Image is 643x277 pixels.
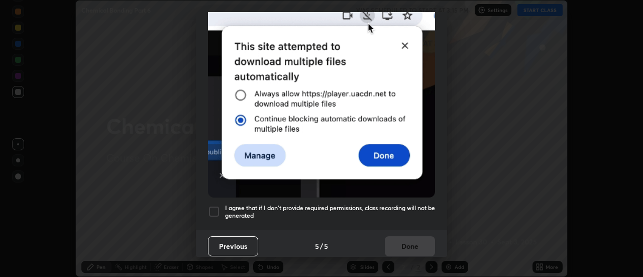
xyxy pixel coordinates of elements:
[315,241,319,251] h4: 5
[320,241,323,251] h4: /
[324,241,328,251] h4: 5
[208,236,258,256] button: Previous
[225,204,435,220] h5: I agree that if I don't provide required permissions, class recording will not be generated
